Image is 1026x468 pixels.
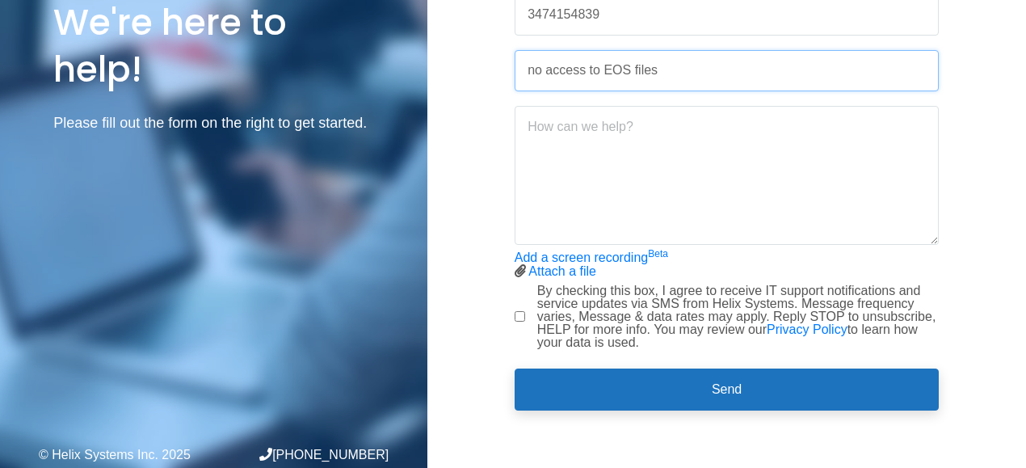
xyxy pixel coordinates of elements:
[214,448,389,462] div: [PHONE_NUMBER]
[528,264,596,278] a: Attach a file
[39,449,214,462] div: © Helix Systems Inc. 2025
[515,50,940,92] input: Subject
[767,323,847,336] a: Privacy Policy
[648,248,668,259] sup: Beta
[53,112,374,135] p: Please fill out the form on the right to get started.
[515,251,668,264] a: Add a screen recordingBeta
[515,369,940,411] button: Send
[537,285,940,349] label: By checking this box, I agree to receive IT support notifications and service updates via SMS fro...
